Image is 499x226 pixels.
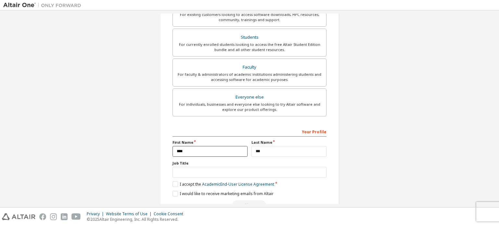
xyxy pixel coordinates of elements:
[177,33,322,42] div: Students
[177,72,322,82] div: For faculty & administrators of academic institutions administering students and accessing softwa...
[202,181,274,187] a: Academic End-User License Agreement
[177,42,322,52] div: For currently enrolled students looking to access the free Altair Student Edition bundle and all ...
[177,12,322,22] div: For existing customers looking to access software downloads, HPC resources, community, trainings ...
[106,211,154,217] div: Website Terms of Use
[177,63,322,72] div: Faculty
[71,213,81,220] img: youtube.svg
[3,2,84,8] img: Altair One
[50,213,57,220] img: instagram.svg
[173,140,248,145] label: First Name
[154,211,187,217] div: Cookie Consent
[177,93,322,102] div: Everyone else
[2,213,35,220] img: altair_logo.svg
[173,126,326,137] div: Your Profile
[61,213,68,220] img: linkedin.svg
[173,200,326,210] div: Please wait while checking email ...
[87,211,106,217] div: Privacy
[39,213,46,220] img: facebook.svg
[177,102,322,112] div: For individuals, businesses and everyone else looking to try Altair software and explore our prod...
[173,181,274,187] label: I accept the
[251,140,326,145] label: Last Name
[87,217,187,222] p: © 2025 Altair Engineering, Inc. All Rights Reserved.
[173,191,274,196] label: I would like to receive marketing emails from Altair
[173,161,326,166] label: Job Title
